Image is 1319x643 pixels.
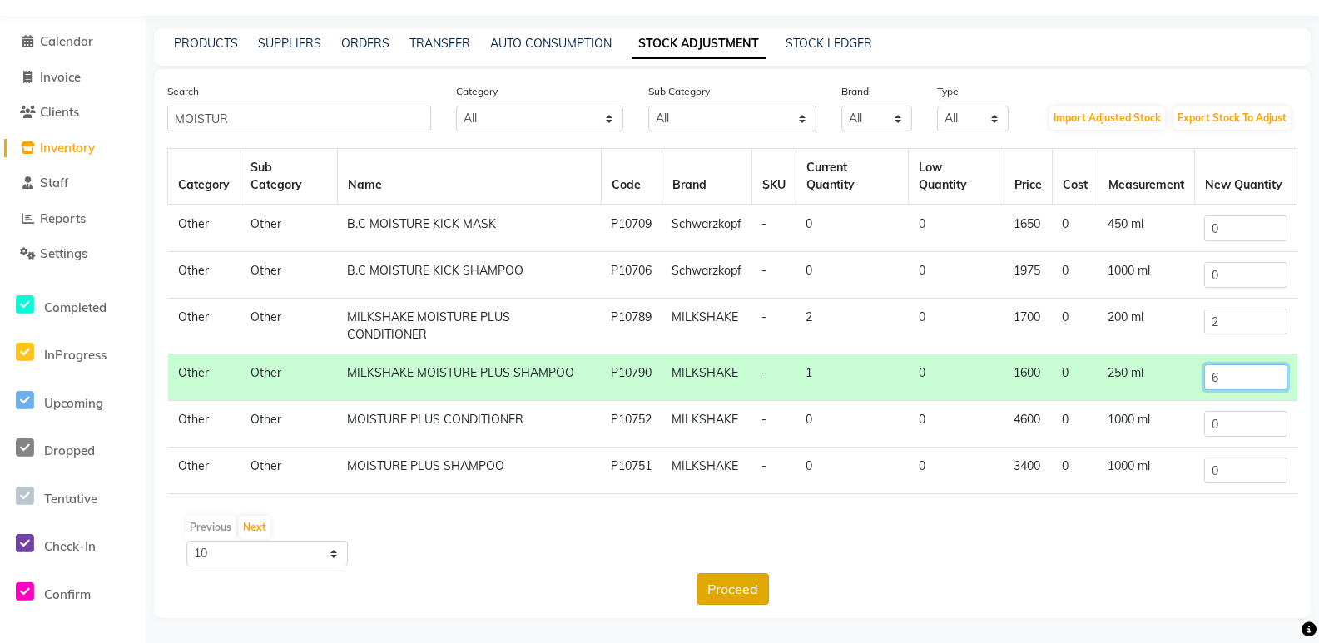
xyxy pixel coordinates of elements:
td: 1700 [1004,299,1052,354]
td: 0 [909,299,1004,354]
td: MILKSHAKE [662,299,751,354]
th: Price [1004,149,1052,205]
span: Clients [40,104,79,120]
span: Settings [40,245,87,261]
th: Current Quantity [796,149,908,205]
th: Measurement [1098,149,1194,205]
button: Next [239,516,270,539]
a: SUPPLIERS [258,36,321,51]
a: TRANSFER [409,36,470,51]
a: Clients [4,103,141,122]
a: Invoice [4,68,141,87]
th: Low Quantity [909,149,1004,205]
td: - [751,299,796,354]
td: - [751,448,796,494]
th: Code [601,149,662,205]
td: 450 ml [1098,205,1194,252]
a: Reports [4,210,141,229]
td: 0 [1052,252,1098,299]
td: 1975 [1004,252,1052,299]
td: Other [168,401,240,448]
a: Settings [4,245,141,264]
td: 1650 [1004,205,1052,252]
td: 0 [796,448,908,494]
td: Other [168,299,240,354]
td: 200 ml [1098,299,1194,354]
td: P10709 [601,205,662,252]
span: Confirm [44,586,91,602]
td: Other [240,252,338,299]
td: P10789 [601,299,662,354]
th: Category [168,149,240,205]
td: MILKSHAKE [662,448,751,494]
td: - [751,401,796,448]
span: Calendar [40,33,93,49]
td: 0 [1052,205,1098,252]
span: Staff [40,175,68,190]
td: Other [240,205,338,252]
td: MOISTURE PLUS SHAMPOO [337,448,601,494]
td: Other [168,252,240,299]
td: Other [240,401,338,448]
span: Completed [44,299,107,315]
td: 0 [1052,354,1098,401]
td: B.C MOISTURE KICK MASK [337,205,601,252]
a: PRODUCTS [174,36,238,51]
th: Name [337,149,601,205]
span: Dropped [44,443,95,458]
td: - [751,252,796,299]
td: 0 [796,252,908,299]
td: 0 [1052,401,1098,448]
td: 1000 ml [1098,252,1194,299]
td: 4600 [1004,401,1052,448]
span: Upcoming [44,395,103,411]
span: Check-In [44,538,96,554]
a: AUTO CONSUMPTION [490,36,612,51]
td: 3400 [1004,448,1052,494]
button: Export Stock To Adjust [1173,106,1291,130]
td: Schwarzkopf [662,205,751,252]
td: B.C MOISTURE KICK SHAMPOO [337,252,601,299]
td: 0 [909,401,1004,448]
label: Category [456,84,498,99]
td: 0 [909,205,1004,252]
td: MOISTURE PLUS CONDITIONER [337,401,601,448]
label: Sub Category [648,84,710,99]
td: MILKSHAKE MOISTURE PLUS SHAMPOO [337,354,601,401]
td: Other [168,354,240,401]
td: 0 [909,252,1004,299]
td: Other [240,299,338,354]
td: 0 [909,448,1004,494]
td: - [751,205,796,252]
th: New Quantity [1194,149,1297,205]
td: Other [240,448,338,494]
td: Other [168,205,240,252]
th: Brand [662,149,751,205]
a: ORDERS [341,36,389,51]
button: Import Adjusted Stock [1049,106,1165,130]
label: Type [937,84,959,99]
button: Proceed [697,573,769,605]
td: 1 [796,354,908,401]
td: 1000 ml [1098,401,1194,448]
td: P10790 [601,354,662,401]
a: Inventory [4,139,141,158]
th: SKU [751,149,796,205]
td: P10706 [601,252,662,299]
td: 1600 [1004,354,1052,401]
td: P10751 [601,448,662,494]
input: Search Product [167,106,431,131]
td: 0 [1052,448,1098,494]
td: 2 [796,299,908,354]
span: Inventory [40,140,95,156]
td: Schwarzkopf [662,252,751,299]
td: - [751,354,796,401]
a: Staff [4,174,141,193]
td: 1000 ml [1098,448,1194,494]
td: 0 [796,401,908,448]
a: Calendar [4,32,141,52]
td: MILKSHAKE [662,354,751,401]
td: 0 [909,354,1004,401]
a: STOCK ADJUSTMENT [632,29,766,59]
a: STOCK LEDGER [786,36,872,51]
